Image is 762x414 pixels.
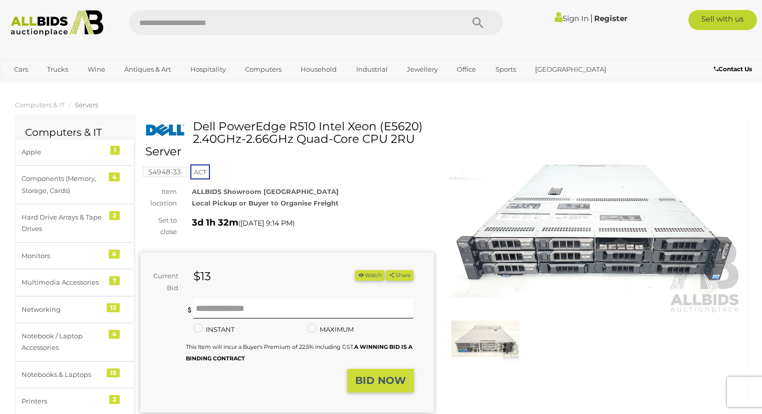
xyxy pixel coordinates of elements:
div: 1 [110,146,120,155]
img: Dell PowerEdge R510 Intel Xeon (E5620) 2.40GHz-2.66GHz Quad-Core CPU 2RU Server [145,123,185,138]
a: Register [594,14,627,23]
a: Apple 1 [15,139,135,165]
a: Notebooks & Laptops 15 [15,361,135,388]
img: Allbids.com.au [6,10,109,36]
strong: ALLBIDS Showroom [GEOGRAPHIC_DATA] [192,187,339,195]
span: ACT [190,164,210,179]
strong: $13 [193,269,211,283]
a: Trucks [41,61,75,78]
strong: 3d 1h 32m [192,217,238,228]
a: Sign In [555,14,589,23]
a: Contact Us [714,64,754,75]
a: Jewellery [400,61,444,78]
label: INSTANT [193,324,234,335]
img: Dell PowerEdge R510 Intel Xeon (E5620) 2.40GHz-2.66GHz Quad-Core CPU 2RU Server [449,125,742,314]
a: Multimedia Accessories 7 [15,269,135,296]
strong: BID NOW [355,374,406,386]
button: Search [453,10,503,35]
a: Computers [238,61,288,78]
a: Antiques & Art [118,61,177,78]
a: Sports [489,61,523,78]
div: Components (Memory, Storage, Cards) [22,173,104,196]
button: BID NOW [347,369,414,392]
a: Hard Drive Arrays & Tape Drives 2 [15,204,135,243]
button: Watch [355,270,384,281]
a: Notebook / Laptop Accessories 4 [15,323,135,361]
div: Multimedia Accessories [22,277,104,288]
div: 4 [109,330,120,339]
div: 2 [109,395,120,404]
b: A WINNING BID IS A BINDING CONTRACT [186,343,412,362]
b: Contact Us [714,65,752,73]
div: Monitors [22,250,104,262]
a: Components (Memory, Storage, Cards) 4 [15,165,135,204]
div: Hard Drive Arrays & Tape Drives [22,212,104,235]
div: Printers [22,395,104,407]
a: Sell with us [688,10,757,30]
button: Share [386,270,413,281]
span: | [590,13,593,24]
h1: Dell PowerEdge R510 Intel Xeon (E5620) 2.40GHz-2.66GHz Quad-Core CPU 2RU Server [145,120,431,158]
div: 6 [109,250,120,259]
div: Current Bid [140,270,186,294]
span: [DATE] 9:14 PM [240,219,293,228]
a: Networking 12 [15,296,135,323]
div: 2 [109,211,120,220]
a: Household [294,61,343,78]
div: 7 [109,276,120,285]
small: This Item will incur a Buyer's Premium of 22.5% including GST. [186,343,412,362]
a: [GEOGRAPHIC_DATA] [529,61,613,78]
a: Cars [8,61,35,78]
label: MAXIMUM [307,324,354,335]
a: Wine [81,61,112,78]
div: 15 [107,368,120,377]
div: Apple [22,146,104,158]
div: Set to close [133,215,184,238]
strong: Local Pickup or Buyer to Organise Freight [192,199,339,207]
mark: 54948-33 [143,167,186,177]
a: 54948-33 [143,168,186,176]
a: Computers & IT [15,101,65,109]
div: Notebook / Laptop Accessories [22,330,104,354]
a: Monitors 6 [15,243,135,269]
div: 4 [109,172,120,181]
a: Servers [75,101,98,109]
span: ( ) [238,219,295,227]
li: Watch this item [355,270,384,281]
div: 12 [107,303,120,312]
div: Item location [133,186,184,210]
a: Industrial [350,61,394,78]
img: Dell PowerEdge R510 Intel Xeon (E5620) 2.40GHz-2.66GHz Quad-Core CPU 2RU Server [451,317,520,361]
div: Networking [22,304,104,315]
div: Notebooks & Laptops [22,369,104,380]
a: Hospitality [184,61,232,78]
a: Office [450,61,482,78]
h2: Computers & IT [25,127,125,138]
